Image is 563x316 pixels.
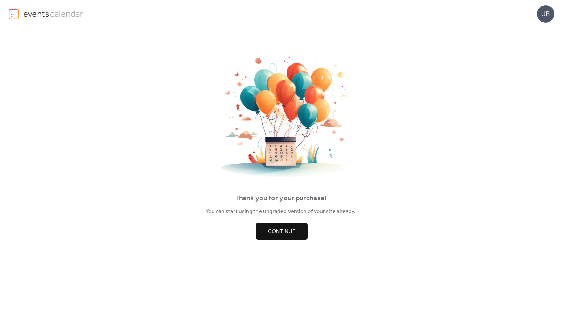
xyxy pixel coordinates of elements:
div: You can start using the upgraded version of your site already. [10,207,551,216]
img: logo [9,8,19,19]
div: JB [537,5,554,23]
img: logo-type [23,8,83,19]
span: Continue [268,228,295,236]
img: thankyou.png [212,56,351,178]
div: Thank you for your purchase! [10,193,551,204]
button: Continue [256,223,308,240]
